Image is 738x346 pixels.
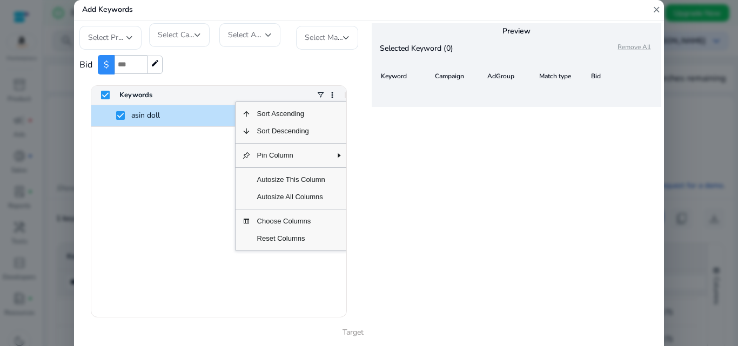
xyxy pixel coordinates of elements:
[119,90,152,100] span: Keywords
[79,60,92,70] h4: Bid
[228,30,281,40] span: Select AdGroup
[131,110,160,120] span: asin doll
[305,32,366,43] span: Select Match Type
[88,32,133,43] span: Select Profile
[435,72,464,80] span: Campaign
[158,30,214,40] span: Select Campaign
[539,72,571,80] span: Match type
[372,27,661,36] h5: Preview
[235,101,347,251] div: Column Menu
[251,230,332,247] span: Reset Columns
[372,43,516,54] p: Selected Keyword (0)
[251,171,332,188] span: Autosize This Column
[618,43,661,54] p: Remove All
[487,72,514,80] span: AdGroup
[251,213,332,230] span: Choose Columns
[591,72,601,80] span: Bid
[251,105,332,123] span: Sort Ascending
[151,59,159,67] mat-icon: edit
[251,147,332,164] span: Pin Column
[98,55,115,74] span: $
[251,123,332,140] span: Sort Descending
[381,72,407,80] span: Keyword
[251,188,332,206] span: Autosize All Columns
